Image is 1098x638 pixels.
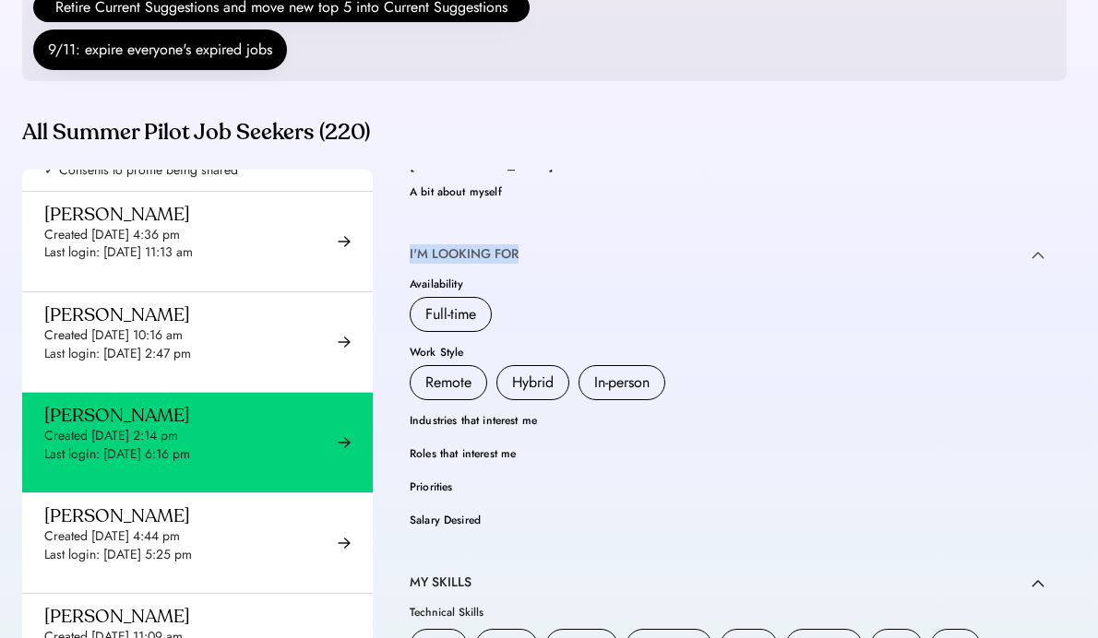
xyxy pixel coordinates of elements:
[410,573,471,592] div: MY SKILLS
[44,504,190,527] div: [PERSON_NAME]
[410,514,1044,526] div: Salary Desired
[1032,251,1044,259] img: caret-up.svg
[410,245,519,264] div: I'M LOOKING FOR
[44,427,178,445] div: Created [DATE] 2:14 pm
[1032,579,1044,587] img: caret-up.svg
[44,226,180,244] div: Created [DATE] 4:36 pm
[410,607,483,618] div: Technical Skills
[44,203,190,226] div: [PERSON_NAME]
[410,415,1044,426] div: Industries that interest me
[44,243,193,262] div: Last login: [DATE] 11:13 am
[338,336,351,349] img: arrow-right-black.svg
[410,278,1044,289] div: Availability
[44,326,183,345] div: Created [DATE] 10:16 am
[410,448,1044,459] div: Roles that interest me
[33,30,287,70] button: 9/11: expire everyone's expired jobs
[44,445,190,464] div: Last login: [DATE] 6:16 pm
[425,303,476,325] div: Full-time
[44,345,191,363] div: Last login: [DATE] 2:47 pm
[410,186,1044,197] div: A bit about myself
[410,347,1044,358] div: Work Style
[44,605,190,628] div: [PERSON_NAME]
[44,161,238,180] div: ✓ Consents to profile being shared
[410,481,1044,492] div: Priorities
[44,527,180,546] div: Created [DATE] 4:44 pm
[338,436,351,449] img: arrow-right-black.svg
[425,372,471,394] div: Remote
[512,372,554,394] div: Hybrid
[338,537,351,549] img: arrow-right-black.svg
[44,303,190,326] div: [PERSON_NAME]
[594,372,650,394] div: In-person
[44,546,192,564] div: Last login: [DATE] 5:25 pm
[22,118,1067,148] div: All Summer Pilot Job Seekers (220)
[44,404,190,427] div: [PERSON_NAME]
[338,235,351,248] img: arrow-right-black.svg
